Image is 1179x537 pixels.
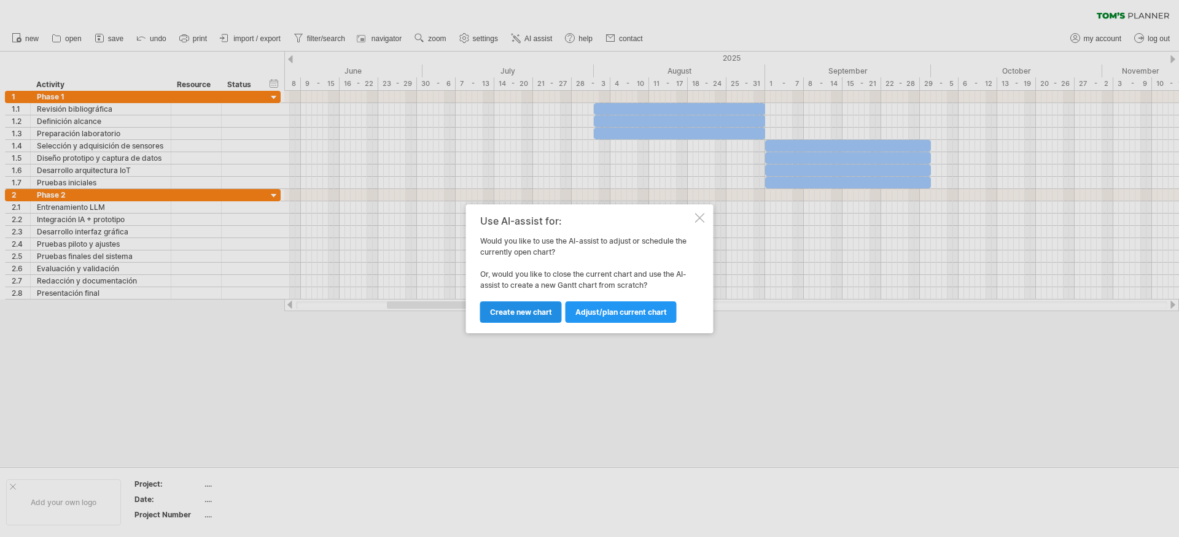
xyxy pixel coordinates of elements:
span: Create new chart [490,307,552,317]
div: Use AI-assist for: [480,215,693,226]
a: Create new chart [480,301,562,323]
a: Adjust/plan current chart [566,301,677,323]
div: Would you like to use the AI-assist to adjust or schedule the currently open chart? Or, would you... [480,215,693,322]
span: Adjust/plan current chart [575,307,667,317]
